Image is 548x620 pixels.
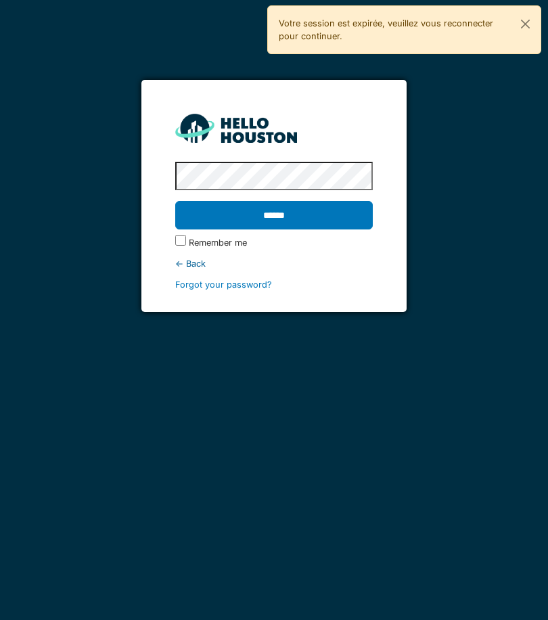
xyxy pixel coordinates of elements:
[267,5,541,54] div: Votre session est expirée, veuillez vous reconnecter pour continuer.
[175,114,297,143] img: HH_line-BYnF2_Hg.png
[189,236,247,249] label: Remember me
[510,6,541,42] button: Close
[175,280,272,290] a: Forgot your password?
[175,257,373,270] div: ← Back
